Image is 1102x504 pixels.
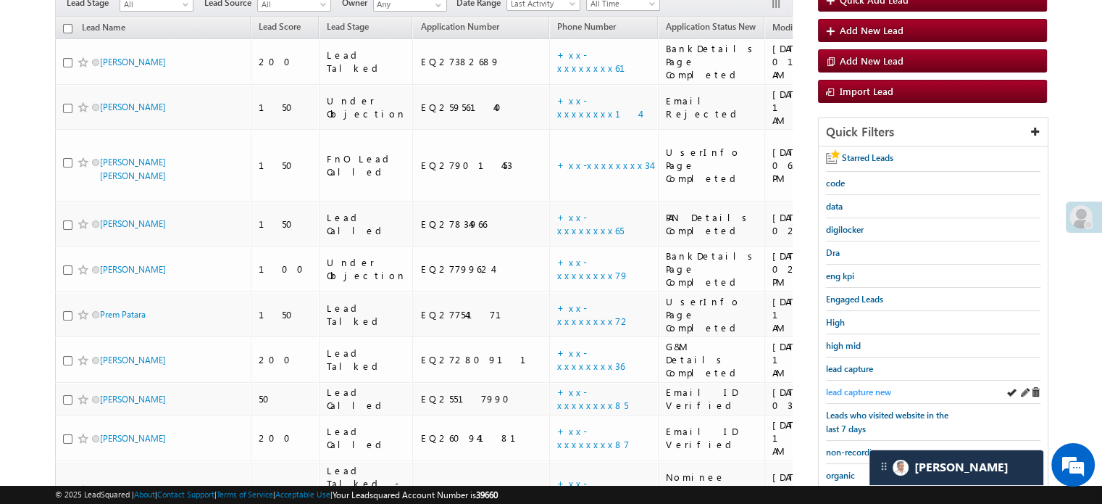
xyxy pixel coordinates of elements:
[557,425,630,450] a: +xx-xxxxxxxx87
[75,76,243,95] div: Chat with us now
[772,22,821,33] span: Modified On
[476,489,498,500] span: 39660
[826,387,891,397] span: lead capture new
[100,102,166,112] a: [PERSON_NAME]
[259,263,312,276] div: 100
[259,308,312,321] div: 150
[75,20,133,38] a: Lead Name
[772,211,843,237] div: [DATE] 02:34 PM
[100,355,166,365] a: [PERSON_NAME]
[826,470,855,481] span: organic
[100,157,166,181] a: [PERSON_NAME] [PERSON_NAME]
[772,386,843,412] div: [DATE] 03:39 AM
[259,484,312,497] div: 50
[772,418,843,458] div: [DATE] 12:04 AM
[55,488,498,502] span: © 2025 LeadSquared | | | | |
[826,270,854,281] span: eng kpi
[666,94,758,120] div: Email Rejected
[826,294,883,305] span: Engaged Leads
[100,433,166,444] a: [PERSON_NAME]
[869,450,1044,486] div: carter-dragCarter[PERSON_NAME]
[259,431,312,445] div: 200
[826,410,948,434] span: Leads who visited website in the last 7 days
[666,425,758,451] div: Email ID Verified
[772,295,843,334] div: [DATE] 11:45 AM
[19,134,264,382] textarea: Type your message and hit 'Enter'
[134,489,155,499] a: About
[217,489,273,499] a: Terms of Service
[320,19,376,38] a: Lead Stage
[327,211,406,237] div: Lead Called
[826,224,864,235] span: digilocker
[666,42,758,81] div: BankDetails Page Completed
[100,309,146,320] a: Prem Patara
[826,447,882,458] span: non-recording
[772,42,843,81] div: [DATE] 01:06 AM
[826,363,873,374] span: lead capture
[100,264,166,275] a: [PERSON_NAME]
[819,118,1048,146] div: Quick Filters
[826,340,861,351] span: high mid
[420,353,543,366] div: EQ27280911
[157,489,214,499] a: Contact Support
[238,7,272,42] div: Minimize live chat window
[25,76,61,95] img: d_60004797649_company_0_60004797649
[420,55,543,68] div: EQ27382689
[197,394,263,414] em: Start Chat
[327,302,406,328] div: Lead Talked
[420,484,543,497] div: EQ27828775
[333,489,498,500] span: Your Leadsquared Account Number is
[100,484,166,495] a: [PERSON_NAME]
[259,101,312,114] div: 150
[63,24,72,33] input: Check all records
[259,392,312,405] div: 50
[550,19,623,38] a: Phone Number
[772,88,843,127] div: [DATE] 12:20 AM
[420,218,543,231] div: EQ27834966
[327,94,406,120] div: Under Objection
[893,460,909,476] img: Carter
[666,340,758,379] div: G&M Details Completed
[259,21,301,32] span: Lead Score
[275,489,330,499] a: Acceptable Use
[100,57,166,67] a: [PERSON_NAME]
[557,159,651,171] a: +xx-xxxxxxxx34
[772,146,843,185] div: [DATE] 06:20 PM
[327,49,406,75] div: Lead Talked
[826,317,845,328] span: High
[259,159,312,172] div: 150
[772,249,843,289] div: [DATE] 02:32 PM
[327,152,406,178] div: FnO Lead Called
[826,247,840,258] span: Dra
[420,392,543,405] div: EQ25517990
[557,386,628,411] a: +xx-xxxxxxxx85
[557,94,640,120] a: +xx-xxxxxxxx14
[659,19,763,38] a: Application Status New
[259,55,312,68] div: 200
[666,21,756,32] span: Application Status New
[327,347,406,373] div: Lead Talked
[327,256,406,282] div: Under Objection
[772,340,843,379] div: [DATE] 10:33 AM
[840,85,893,97] span: Import Lead
[666,249,758,289] div: BankDetails Page Completed
[420,21,498,32] span: Application Number
[100,218,166,229] a: [PERSON_NAME]
[557,211,624,236] a: +xx-xxxxxxxx65
[327,21,369,32] span: Lead Stage
[420,263,543,276] div: EQ27799624
[413,19,506,38] a: Application Number
[914,460,1009,474] span: Carter
[840,24,903,36] span: Add New Lead
[666,146,758,185] div: UserInfo Page Completed
[557,302,631,327] a: +xx-xxxxxxxx72
[557,477,648,503] a: +xx-xxxxxxxx12
[420,101,543,114] div: EQ25956140
[557,49,643,74] a: +xx-xxxxxxxx61
[826,178,845,189] span: code
[840,54,903,67] span: Add New Lead
[765,19,842,38] a: Modified On (sorted descending)
[666,386,758,412] div: Email ID Verified
[557,256,629,281] a: +xx-xxxxxxxx79
[842,152,893,163] span: Starred Leads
